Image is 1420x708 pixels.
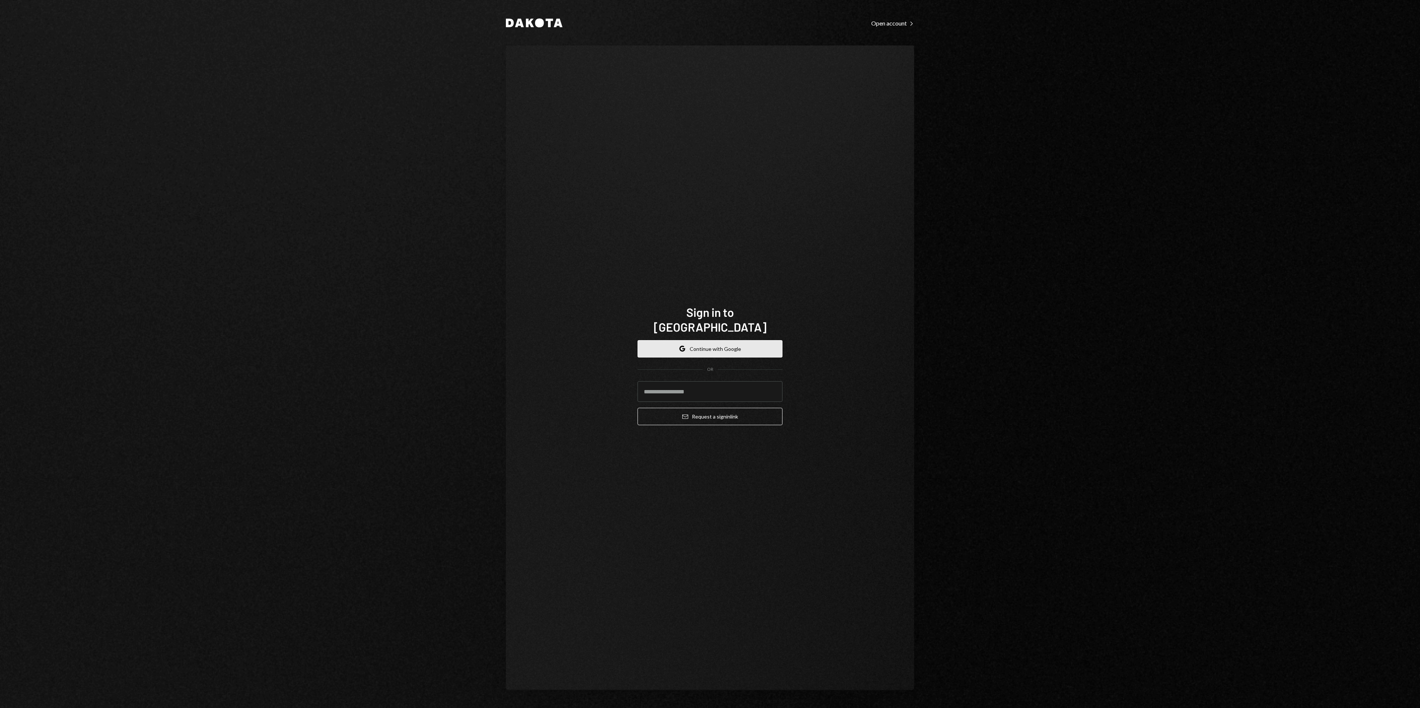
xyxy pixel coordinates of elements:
h1: Sign in to [GEOGRAPHIC_DATA] [638,305,782,334]
button: Request a signinlink [638,408,782,425]
button: Continue with Google [638,340,782,358]
div: Open account [871,20,914,27]
div: OR [707,366,713,373]
a: Open account [871,19,914,27]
